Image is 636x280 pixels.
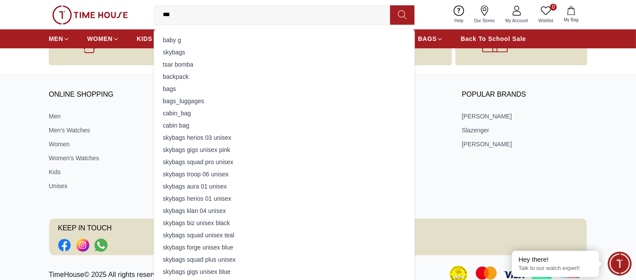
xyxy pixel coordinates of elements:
img: Visa [504,271,525,278]
div: skybags gigs unisex pink [159,144,409,156]
span: Back To School Sale [461,34,526,43]
a: WOMEN [87,31,119,47]
span: Wishlist [535,17,557,24]
div: skybags forge unisex blue [159,241,409,253]
img: ... [52,5,128,24]
div: Chat Widget [608,252,632,276]
span: KEEP IN TOUCH [58,222,179,235]
a: 0Wishlist [533,3,559,26]
a: Women's Watches [49,154,174,162]
div: skybags squad unisex teal [159,229,409,241]
a: Social Link [94,239,108,252]
li: Facebook [58,239,71,252]
div: skybags squad pro unisex [159,156,409,168]
div: skybags gigs unisex blue [159,266,409,278]
span: Help [451,17,467,24]
a: Kids [49,168,174,176]
div: skybags klan 04 unisex [159,205,409,217]
div: baby g [159,34,409,46]
h3: Popular Brands [462,88,587,101]
span: Our Stores [471,17,498,24]
div: cabin_bag [159,107,409,119]
div: cabin bag [159,119,409,132]
a: [PERSON_NAME] [462,112,587,121]
div: tsar bomba [159,58,409,71]
div: backpack [159,71,409,83]
a: Social Link [58,239,71,252]
a: Men [49,112,174,121]
div: bags_luggages [159,95,409,107]
span: BAGS [418,34,437,43]
a: [PERSON_NAME] [462,140,587,148]
a: Slazenger [462,126,587,135]
div: skybags aura 01 unisex [159,180,409,192]
span: KIDS [137,34,152,43]
p: Talk to our watch expert! [518,265,592,272]
span: 0 [550,3,557,10]
a: Women [49,140,174,148]
div: skybags troop 06 unisex [159,168,409,180]
button: My Bag [559,4,584,25]
div: skybags squad plus unisex [159,253,409,266]
a: Social Link [76,239,89,252]
span: WOMEN [87,34,113,43]
a: KIDS [137,31,159,47]
div: skybags herios 01 unisex [159,192,409,205]
h3: ONLINE SHOPPING [49,88,174,101]
span: MEN [49,34,63,43]
div: Hey there! [518,255,592,264]
a: Help [449,3,469,26]
a: Men's Watches [49,126,174,135]
div: skybags [159,46,409,58]
span: My Bag [560,17,582,23]
div: skybags herios 03 unisex [159,132,409,144]
span: My Account [502,17,532,24]
div: skybags biz unisex black [159,217,409,229]
a: Unisex [49,182,174,190]
p: TimeHouse© 2025 All rights reserved. [49,270,169,280]
a: MEN [49,31,70,47]
a: BAGS [418,31,443,47]
div: bags [159,83,409,95]
a: Back To School Sale [461,31,526,47]
a: Our Stores [469,3,500,26]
